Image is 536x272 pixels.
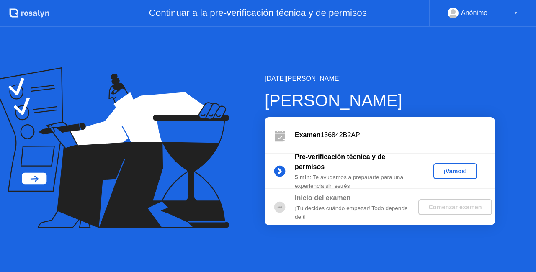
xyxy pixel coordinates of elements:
div: ¡Vamos! [437,168,474,174]
button: Comenzar examen [418,199,492,215]
div: : Te ayudamos a prepararte para una experiencia sin estrés [295,173,415,190]
div: Anónimo [461,8,487,18]
div: [PERSON_NAME] [265,88,495,113]
div: [DATE][PERSON_NAME] [265,74,495,84]
div: 136842B2AP [295,130,495,140]
button: ¡Vamos! [433,163,477,179]
div: Comenzar examen [422,204,488,210]
div: ¡Tú decides cuándo empezar! Todo depende de ti [295,204,415,221]
b: Inicio del examen [295,194,350,201]
div: ▼ [514,8,518,18]
b: Pre-verificación técnica y de permisos [295,153,385,170]
b: Examen [295,131,320,139]
b: 5 min [295,174,310,180]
